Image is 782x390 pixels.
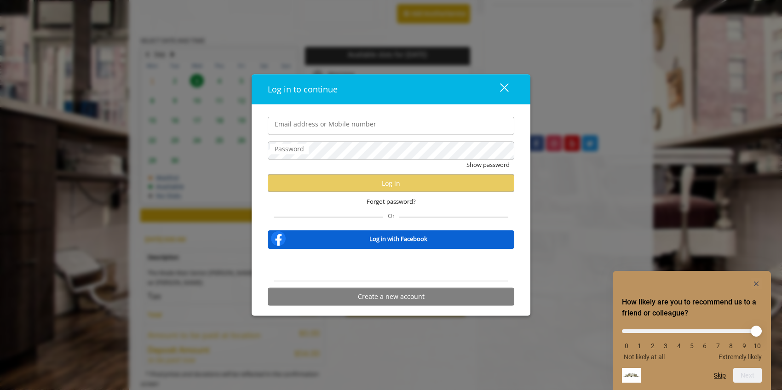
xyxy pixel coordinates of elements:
li: 2 [648,342,657,350]
span: Forgot password? [367,197,416,206]
div: close dialog [489,82,508,96]
label: Password [270,144,309,154]
h2: How likely are you to recommend us to a friend or colleague? Select an option from 0 to 10, with ... [622,297,762,319]
li: 9 [740,342,749,350]
b: Log in with Facebook [369,234,427,243]
button: Create a new account [268,287,514,305]
label: Email address or Mobile number [270,119,381,129]
button: close dialog [483,80,514,99]
li: 5 [687,342,696,350]
iframe: Sign in with Google Button [345,255,438,275]
input: Email address or Mobile number [268,117,514,135]
button: Show password [466,160,510,170]
li: 6 [700,342,709,350]
div: How likely are you to recommend us to a friend or colleague? Select an option from 0 to 10, with ... [622,322,762,361]
div: How likely are you to recommend us to a friend or colleague? Select an option from 0 to 10, with ... [622,278,762,383]
li: 1 [635,342,644,350]
button: Hide survey [751,278,762,289]
button: Next question [733,368,762,383]
span: Log in to continue [268,84,338,95]
span: Or [383,211,399,219]
li: 0 [622,342,631,350]
button: Log in [268,174,514,192]
li: 7 [713,342,723,350]
li: 4 [674,342,684,350]
input: Password [268,142,514,160]
li: 3 [661,342,670,350]
span: Not likely at all [624,353,665,361]
li: 10 [753,342,762,350]
button: Skip [714,372,726,379]
span: Extremely likely [719,353,762,361]
img: facebook-logo [269,229,287,247]
li: 8 [726,342,736,350]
